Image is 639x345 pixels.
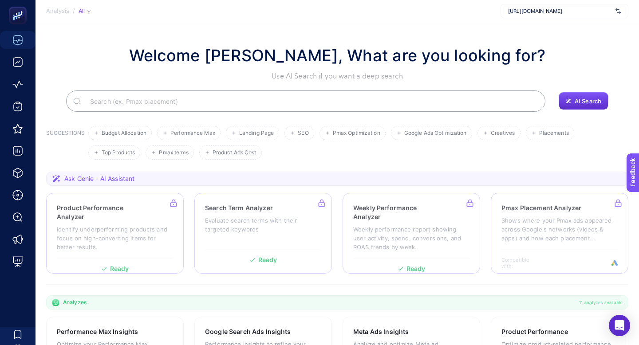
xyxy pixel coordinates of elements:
span: Performance Max [170,130,215,137]
a: Product Performance AnalyzerIdentify underperforming products and focus on high-converting items ... [46,193,184,274]
span: 11 analyzes available [579,299,623,306]
span: Ask Genie - AI Assistant [64,174,134,183]
span: Pmax terms [159,149,188,156]
span: Pmax Optimization [333,130,380,137]
div: Open Intercom Messenger [609,315,630,336]
span: Analyzes [63,299,87,306]
span: SEO [298,130,308,137]
span: Feedback [5,3,34,10]
input: Search [83,89,538,114]
h3: Google Search Ads Insights [205,327,291,336]
div: All [79,8,91,15]
span: Creatives [491,130,515,137]
p: Use AI Search if you want a deep search [129,71,546,82]
span: Product Ads Cost [213,149,256,156]
a: Search Term AnalyzerEvaluate search terms with their targeted keywordsReady [194,193,332,274]
h1: Welcome [PERSON_NAME], What are you looking for? [129,43,546,67]
h3: Meta Ads Insights [353,327,409,336]
button: AI Search [559,92,608,110]
h3: SUGGESTIONS [46,129,85,160]
span: Top Products [102,149,135,156]
span: Analysis [46,8,69,15]
span: Budget Allocation [102,130,146,137]
span: [URL][DOMAIN_NAME] [508,8,612,15]
span: Landing Page [239,130,274,137]
h3: Product Performance [501,327,568,336]
span: Placements [539,130,569,137]
a: Weekly Performance AnalyzerWeekly performance report showing user activity, spend, conversions, a... [343,193,480,274]
span: Google Ads Optimization [404,130,467,137]
span: / [73,7,75,14]
img: svg%3e [615,7,621,16]
h3: Performance Max Insights [57,327,138,336]
span: AI Search [575,98,601,105]
a: Pmax Placement AnalyzerShows where your Pmax ads appeared across Google's networks (videos & apps... [491,193,628,274]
